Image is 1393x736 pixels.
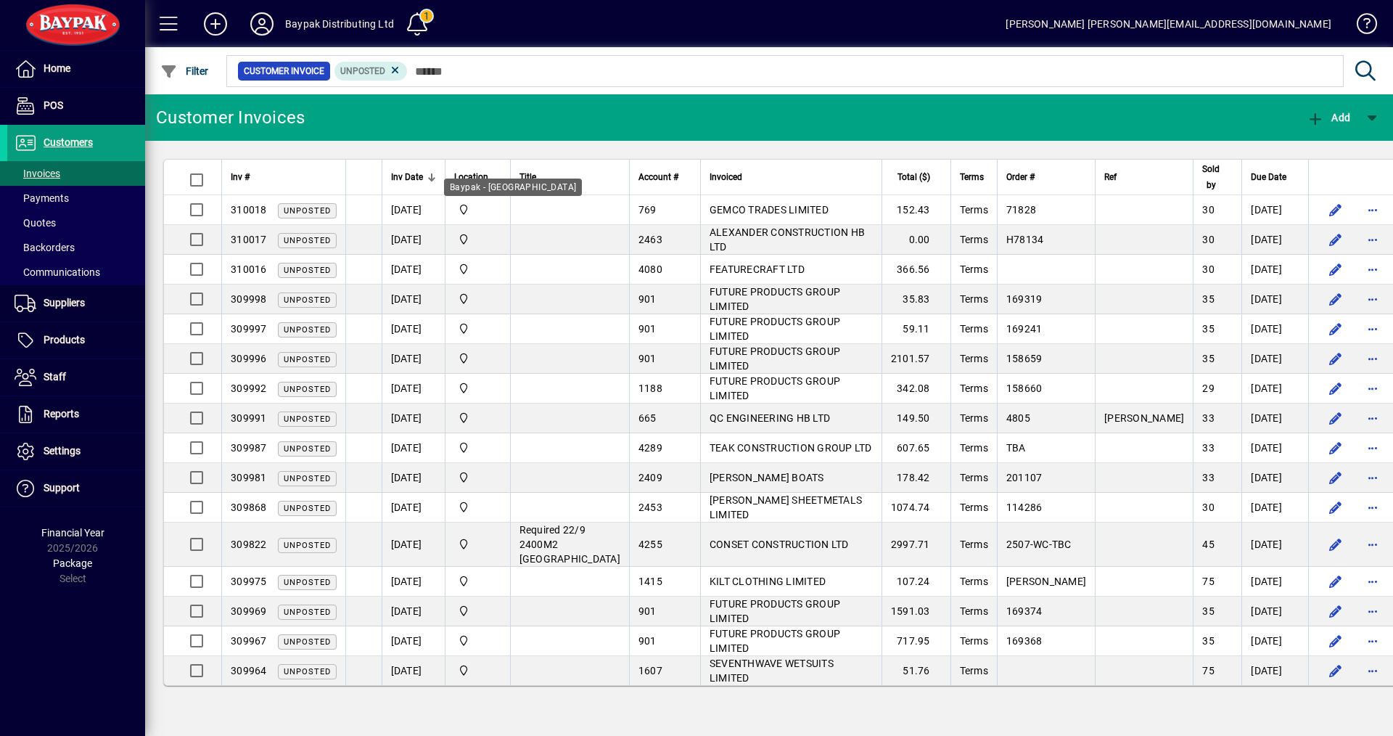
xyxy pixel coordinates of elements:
[882,285,950,314] td: 35.83
[7,260,145,285] a: Communications
[1361,496,1384,519] button: More options
[638,323,657,335] span: 901
[710,442,872,454] span: TEAK CONSTRUCTION GROUP LTD
[882,314,950,344] td: 59.11
[382,344,445,374] td: [DATE]
[239,11,285,37] button: Profile
[1202,293,1215,305] span: 35
[638,605,657,617] span: 901
[1006,293,1043,305] span: 169319
[382,567,445,597] td: [DATE]
[638,353,657,364] span: 901
[7,322,145,359] a: Products
[15,266,100,278] span: Communications
[44,62,70,74] span: Home
[454,169,488,185] span: Location
[382,433,445,463] td: [DATE]
[382,597,445,626] td: [DATE]
[284,608,331,617] span: Unposted
[1202,576,1215,587] span: 75
[1361,629,1384,653] button: More options
[1202,539,1215,550] span: 45
[960,353,988,364] span: Terms
[638,383,662,394] span: 1188
[15,217,56,229] span: Quotes
[454,633,501,649] span: Baypak - Onekawa
[1006,442,1026,454] span: TBA
[882,626,950,656] td: 717.95
[231,263,267,275] span: 310016
[231,204,267,216] span: 310018
[7,433,145,470] a: Settings
[638,576,662,587] span: 1415
[1303,105,1354,131] button: Add
[960,234,988,245] span: Terms
[284,236,331,245] span: Unposted
[1202,665,1215,676] span: 75
[1006,412,1030,424] span: 4805
[44,371,66,383] span: Staff
[231,635,267,647] span: 309967
[1202,383,1215,394] span: 29
[1361,406,1384,430] button: More options
[1104,412,1184,424] span: [PERSON_NAME]
[454,202,501,218] span: Baypak - Onekawa
[231,665,267,676] span: 309964
[15,168,60,179] span: Invoices
[638,293,657,305] span: 901
[1323,659,1347,682] button: Edit
[454,663,501,679] span: Baypak - Onekawa
[454,321,501,337] span: Baypak - Onekawa
[382,493,445,523] td: [DATE]
[960,204,988,216] span: Terms
[1241,626,1308,656] td: [DATE]
[1323,198,1347,221] button: Edit
[1006,353,1043,364] span: 158659
[710,598,840,624] span: FUTURE PRODUCTS GROUP LIMITED
[284,637,331,647] span: Unposted
[284,444,331,454] span: Unposted
[156,106,305,129] div: Customer Invoices
[710,412,830,424] span: QC ENGINEERING HB LTD
[1241,255,1308,285] td: [DATE]
[1202,263,1215,275] span: 30
[1361,659,1384,682] button: More options
[1202,234,1215,245] span: 30
[454,380,501,396] span: Baypak - Onekawa
[1323,228,1347,251] button: Edit
[1006,169,1086,185] div: Order #
[1202,323,1215,335] span: 35
[1241,195,1308,225] td: [DATE]
[44,99,63,111] span: POS
[454,291,501,307] span: Baypak - Onekawa
[1202,472,1215,483] span: 33
[44,334,85,345] span: Products
[638,412,657,424] span: 665
[391,169,423,185] span: Inv Date
[1323,287,1347,311] button: Edit
[638,169,678,185] span: Account #
[1006,472,1043,483] span: 201107
[231,323,267,335] span: 309997
[444,179,582,196] div: Baypak - [GEOGRAPHIC_DATA]
[382,656,445,685] td: [DATE]
[1361,287,1384,311] button: More options
[1323,629,1347,653] button: Edit
[960,472,988,483] span: Terms
[284,474,331,483] span: Unposted
[960,383,988,394] span: Terms
[1361,258,1384,281] button: More options
[1241,597,1308,626] td: [DATE]
[7,235,145,260] a: Backorders
[231,502,267,513] span: 309868
[1202,442,1215,454] span: 33
[1202,412,1215,424] span: 33
[44,136,93,148] span: Customers
[1323,406,1347,430] button: Edit
[1241,314,1308,344] td: [DATE]
[638,472,662,483] span: 2409
[1361,377,1384,400] button: More options
[882,656,950,685] td: 51.76
[7,210,145,235] a: Quotes
[15,242,75,253] span: Backorders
